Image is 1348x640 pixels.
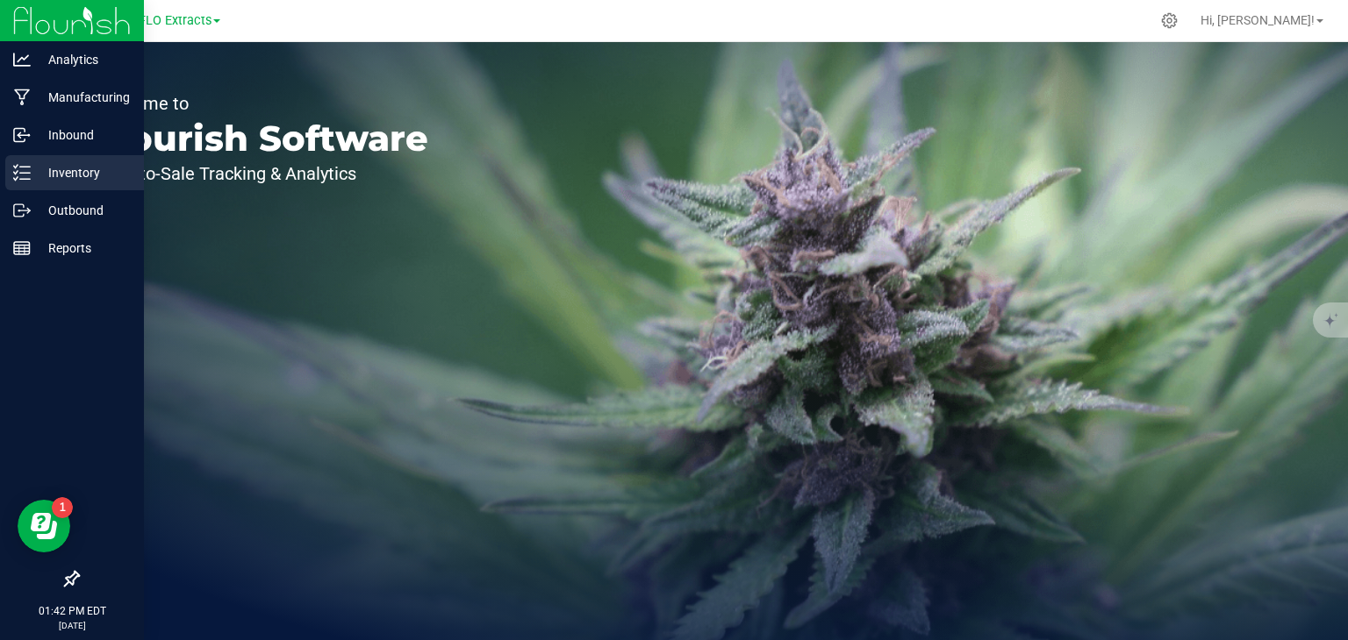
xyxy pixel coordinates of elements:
[13,202,31,219] inline-svg: Outbound
[31,49,136,70] p: Analytics
[13,239,31,257] inline-svg: Reports
[139,13,212,28] span: FLO Extracts
[1201,13,1315,27] span: Hi, [PERSON_NAME]!
[13,89,31,106] inline-svg: Manufacturing
[52,497,73,518] iframe: Resource center unread badge
[31,238,136,259] p: Reports
[31,124,136,146] p: Inbound
[8,603,136,619] p: 01:42 PM EDT
[31,162,136,183] p: Inventory
[31,87,136,108] p: Manufacturing
[95,95,428,112] p: Welcome to
[13,164,31,181] inline-svg: Inventory
[31,200,136,221] p: Outbound
[8,619,136,632] p: [DATE]
[95,121,428,156] p: Flourish Software
[1158,12,1180,29] div: Manage settings
[13,51,31,68] inline-svg: Analytics
[18,500,70,552] iframe: Resource center
[13,126,31,144] inline-svg: Inbound
[95,165,428,182] p: Seed-to-Sale Tracking & Analytics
